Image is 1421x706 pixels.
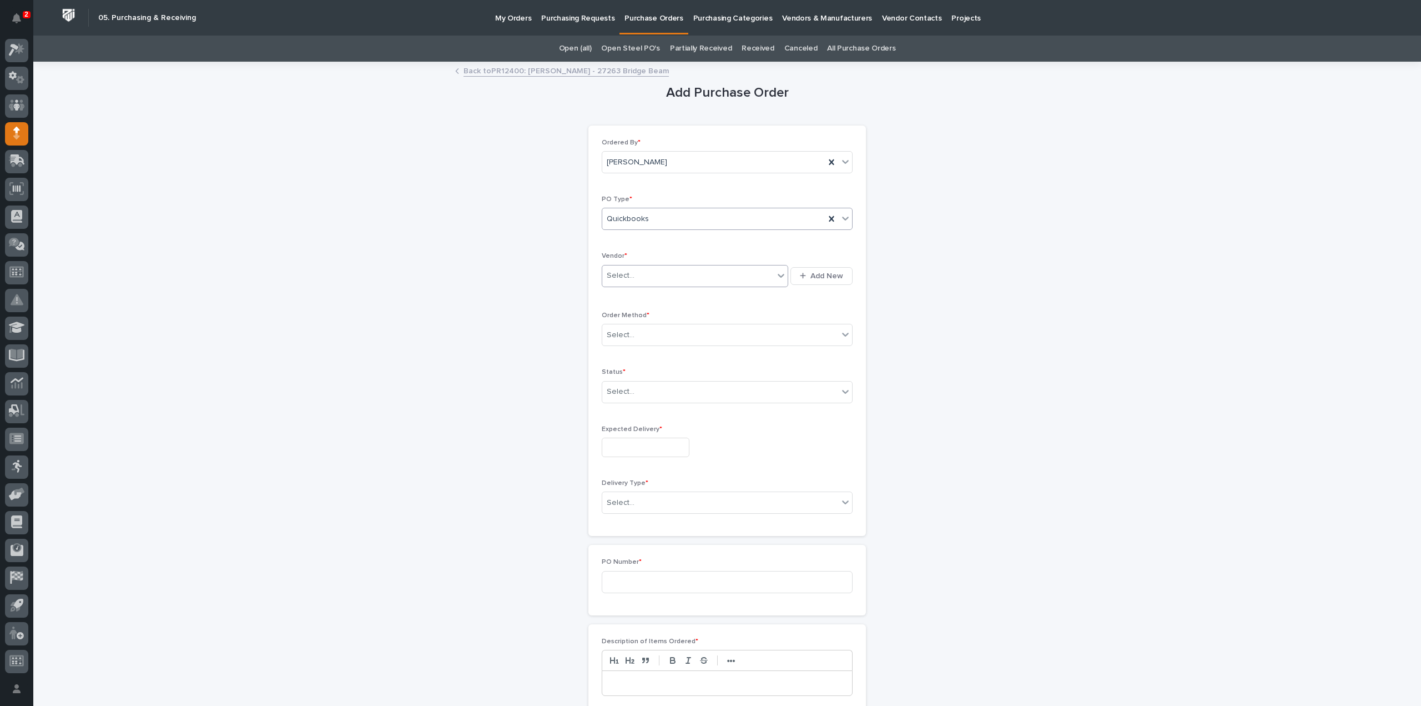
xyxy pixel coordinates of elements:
[784,36,818,62] a: Canceled
[602,312,649,319] span: Order Method
[602,638,698,645] span: Description of Items Ordered
[607,213,649,225] span: Quickbooks
[607,497,634,509] div: Select...
[607,329,634,341] div: Select...
[98,13,196,23] h2: 05. Purchasing & Receiving
[602,426,662,433] span: Expected Delivery
[463,64,669,77] a: Back toPR12400: [PERSON_NAME] - 27263 Bridge Beam
[58,5,79,26] img: Workspace Logo
[607,270,634,282] div: Select...
[727,657,735,665] strong: •••
[602,139,641,146] span: Ordered By
[607,157,667,168] span: [PERSON_NAME]
[602,559,642,565] span: PO Number
[602,196,632,203] span: PO Type
[14,13,28,31] div: Notifications2
[5,7,28,30] button: Notifications
[602,480,648,487] span: Delivery Type
[559,36,592,62] a: Open (all)
[588,85,866,101] h1: Add Purchase Order
[601,36,659,62] a: Open Steel PO's
[790,267,853,285] button: Add New
[607,386,634,398] div: Select...
[810,271,843,281] span: Add New
[24,11,28,18] p: 2
[670,36,732,62] a: Partially Received
[723,654,739,667] button: •••
[602,369,626,375] span: Status
[602,253,627,259] span: Vendor
[827,36,895,62] a: All Purchase Orders
[742,36,774,62] a: Received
